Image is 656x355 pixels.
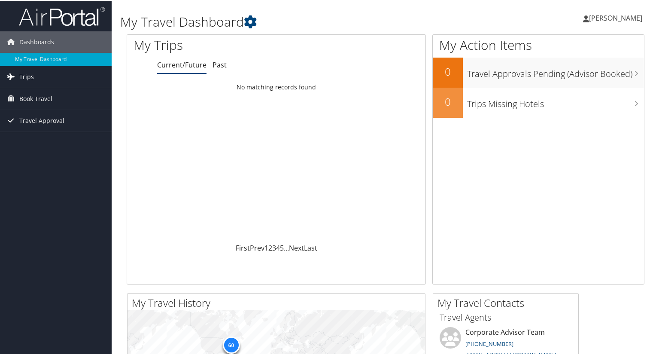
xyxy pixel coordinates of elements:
[433,94,463,108] h2: 0
[127,79,425,94] td: No matching records found
[284,242,289,252] span: …
[289,242,304,252] a: Next
[440,311,572,323] h3: Travel Agents
[222,335,240,352] div: 60
[280,242,284,252] a: 5
[433,35,644,53] h1: My Action Items
[467,93,644,109] h3: Trips Missing Hotels
[19,87,52,109] span: Book Travel
[589,12,642,22] span: [PERSON_NAME]
[19,31,54,52] span: Dashboards
[268,242,272,252] a: 2
[304,242,317,252] a: Last
[213,59,227,69] a: Past
[467,63,644,79] h3: Travel Approvals Pending (Advisor Booked)
[120,12,474,30] h1: My Travel Dashboard
[19,109,64,131] span: Travel Approval
[433,87,644,117] a: 0Trips Missing Hotels
[433,64,463,78] h2: 0
[157,59,207,69] a: Current/Future
[437,295,578,309] h2: My Travel Contacts
[19,6,105,26] img: airportal-logo.png
[433,57,644,87] a: 0Travel Approvals Pending (Advisor Booked)
[264,242,268,252] a: 1
[465,339,513,347] a: [PHONE_NUMBER]
[19,65,34,87] span: Trips
[134,35,295,53] h1: My Trips
[272,242,276,252] a: 3
[250,242,264,252] a: Prev
[236,242,250,252] a: First
[276,242,280,252] a: 4
[583,4,651,30] a: [PERSON_NAME]
[132,295,425,309] h2: My Travel History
